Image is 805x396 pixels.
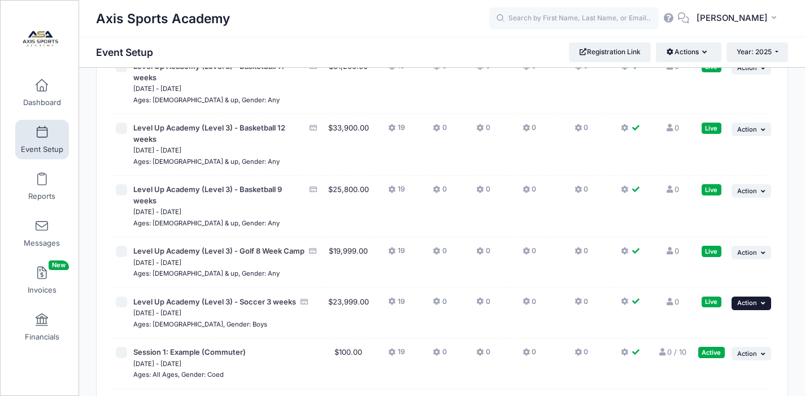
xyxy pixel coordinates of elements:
[133,360,181,368] small: [DATE] - [DATE]
[732,184,771,198] button: Action
[737,125,757,133] span: Action
[324,176,372,237] td: $25,800.00
[133,347,246,356] span: Session 1: Example (Commuter)
[388,347,404,363] button: 19
[324,288,372,339] td: $23,999.00
[476,297,490,313] button: 0
[433,61,446,77] button: 0
[388,246,404,262] button: 19
[21,145,63,154] span: Event Setup
[658,347,686,356] a: 0 / 10
[96,6,230,32] h1: Axis Sports Academy
[388,123,404,139] button: 19
[656,42,721,62] button: Actions
[665,185,679,194] a: 0
[133,297,296,306] span: Level Up Academy (Level 3) - Soccer 3 weeks
[133,320,267,328] small: Ages: [DEMOGRAPHIC_DATA], Gender: Boys
[300,298,309,306] i: Accepting Credit Card Payments
[665,297,679,306] a: 0
[309,124,318,132] i: Accepting Credit Card Payments
[665,123,679,132] a: 0
[702,246,721,256] div: Live
[388,61,404,77] button: 19
[575,61,588,77] button: 0
[433,347,446,363] button: 0
[575,297,588,313] button: 0
[308,247,317,255] i: Accepting Credit Card Payments
[737,47,772,56] span: Year: 2025
[737,249,757,256] span: Action
[732,347,771,360] button: Action
[476,123,490,139] button: 0
[523,246,536,262] button: 0
[15,214,69,253] a: Messages
[702,123,721,133] div: Live
[1,12,80,66] a: Axis Sports Academy
[388,184,404,201] button: 19
[96,46,163,58] h1: Event Setup
[737,299,757,307] span: Action
[133,246,304,255] span: Level Up Academy (Level 3) - Golf 8 Week Camp
[15,307,69,347] a: Financials
[575,184,588,201] button: 0
[476,61,490,77] button: 0
[15,120,69,159] a: Event Setup
[732,246,771,259] button: Action
[702,297,721,307] div: Live
[133,371,224,378] small: Ages: All Ages, Gender: Coed
[523,297,536,313] button: 0
[133,146,181,154] small: [DATE] - [DATE]
[433,297,446,313] button: 0
[737,350,757,358] span: Action
[133,185,282,205] span: Level Up Academy (Level 3) - Basketball 9 weeks
[133,96,280,104] small: Ages: [DEMOGRAPHIC_DATA] & up, Gender: Any
[523,347,536,363] button: 0
[726,42,788,62] button: Year: 2025
[689,6,788,32] button: [PERSON_NAME]
[476,347,490,363] button: 0
[569,42,651,62] a: Registration Link
[523,123,536,139] button: 0
[133,259,181,267] small: [DATE] - [DATE]
[133,269,280,277] small: Ages: [DEMOGRAPHIC_DATA] & up, Gender: Any
[15,260,69,300] a: InvoicesNew
[324,338,372,389] td: $100.00
[28,192,55,201] span: Reports
[737,187,757,195] span: Action
[575,123,588,139] button: 0
[324,114,372,176] td: $33,900.00
[24,238,60,248] span: Messages
[476,184,490,201] button: 0
[698,347,725,358] div: Active
[732,61,771,75] button: Action
[732,123,771,136] button: Action
[133,62,284,82] span: Level Up Academy (Level 3) - Basketball 11 weeks
[23,98,61,107] span: Dashboard
[575,246,588,262] button: 0
[133,158,280,166] small: Ages: [DEMOGRAPHIC_DATA] & up, Gender: Any
[28,285,56,295] span: Invoices
[697,12,768,24] span: [PERSON_NAME]
[732,297,771,310] button: Action
[25,332,59,342] span: Financials
[523,184,536,201] button: 0
[133,309,181,317] small: [DATE] - [DATE]
[665,246,679,255] a: 0
[476,246,490,262] button: 0
[133,219,280,227] small: Ages: [DEMOGRAPHIC_DATA] & up, Gender: Any
[15,167,69,206] a: Reports
[324,53,372,114] td: $31,200.00
[49,260,69,270] span: New
[133,208,181,216] small: [DATE] - [DATE]
[19,18,62,60] img: Axis Sports Academy
[324,237,372,288] td: $19,999.00
[523,61,536,77] button: 0
[433,184,446,201] button: 0
[133,85,181,93] small: [DATE] - [DATE]
[388,297,404,313] button: 19
[433,123,446,139] button: 0
[433,246,446,262] button: 0
[702,184,721,195] div: Live
[133,123,285,143] span: Level Up Academy (Level 3) - Basketball 12 weeks
[15,73,69,112] a: Dashboard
